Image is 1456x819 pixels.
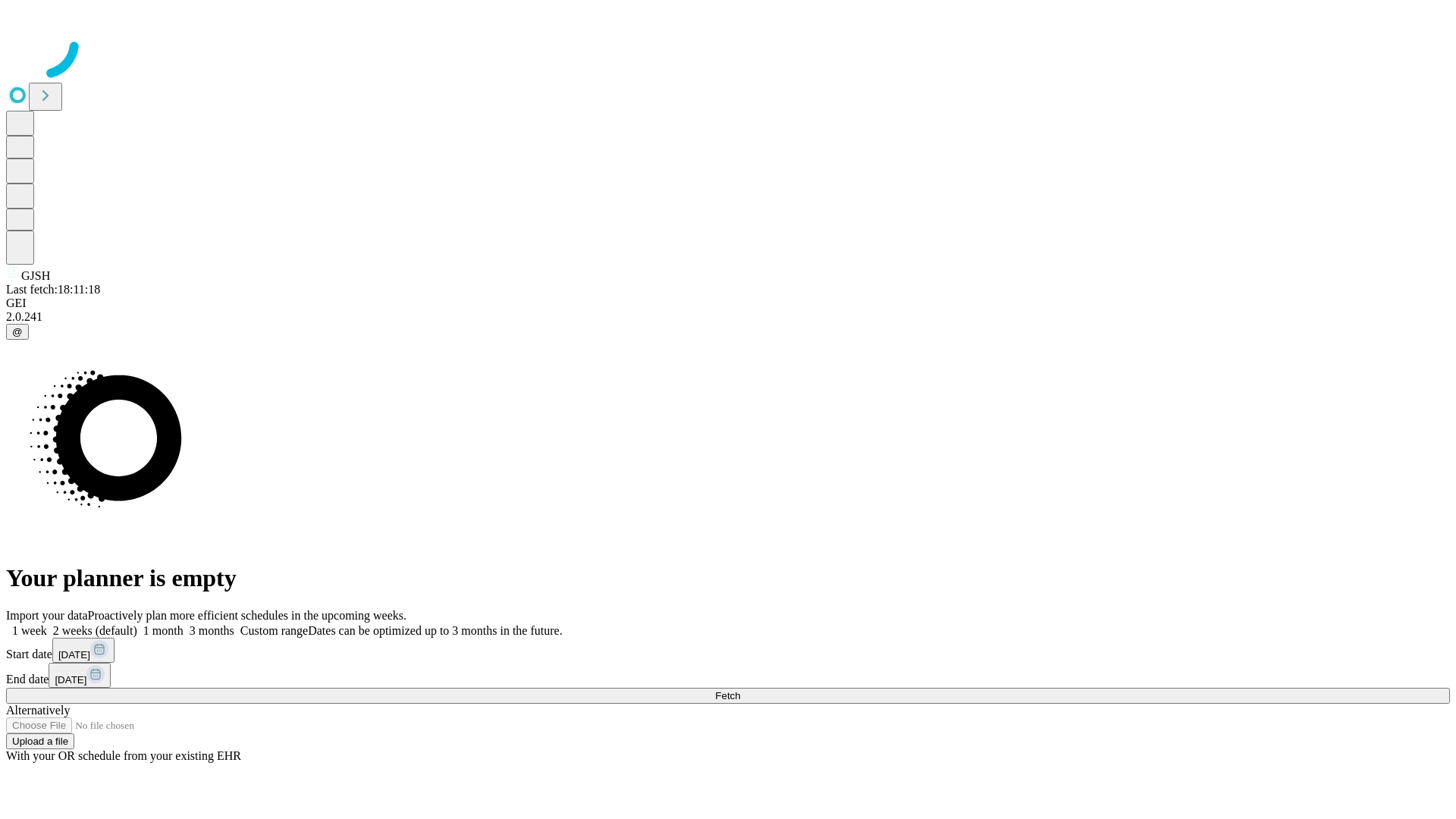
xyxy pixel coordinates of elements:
[53,624,137,637] span: 2 weeks (default)
[21,269,50,282] span: GJSH
[240,624,308,637] span: Custom range
[12,624,47,637] span: 1 week
[6,749,241,762] span: With your OR schedule from your existing EHR
[6,663,1450,688] div: End date
[6,324,29,340] button: @
[143,624,184,637] span: 1 month
[6,688,1450,704] button: Fetch
[58,649,90,661] span: [DATE]
[6,310,1450,324] div: 2.0.241
[88,609,406,622] span: Proactively plan more efficient schedules in the upcoming weeks.
[12,326,23,337] span: @
[49,663,111,688] button: [DATE]
[6,283,100,296] span: Last fetch: 18:11:18
[6,638,1450,663] div: Start date
[52,638,115,663] button: [DATE]
[190,624,234,637] span: 3 months
[6,704,70,717] span: Alternatively
[715,690,740,701] span: Fetch
[6,609,88,622] span: Import your data
[6,733,74,749] button: Upload a file
[6,564,1450,592] h1: Your planner is empty
[55,674,86,686] span: [DATE]
[6,297,1450,310] div: GEI
[308,624,562,637] span: Dates can be optimized up to 3 months in the future.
